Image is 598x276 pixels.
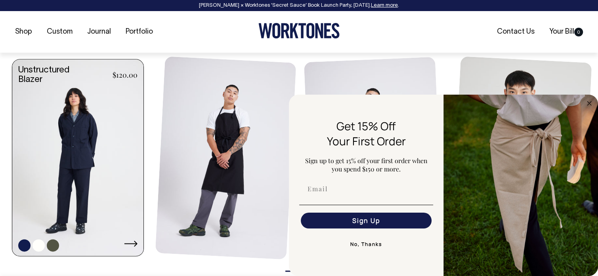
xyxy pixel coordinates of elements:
a: Learn more [371,3,398,8]
img: 5e34ad8f-4f05-4173-92a8-ea475ee49ac9.jpeg [443,95,598,276]
button: Close dialog [585,99,594,108]
button: 1 of 3 [285,270,293,272]
a: Portfolio [122,25,156,38]
span: Get 15% Off [336,118,396,133]
a: Your Bill0 [546,25,586,38]
span: Sign up to get 15% off your first order when you spend $150 or more. [305,156,428,173]
div: FLYOUT Form [289,95,598,276]
div: [PERSON_NAME] × Worktones ‘Secret Sauce’ Book Launch Party, [DATE]. . [8,3,590,8]
button: Sign Up [301,213,432,228]
span: Your First Order [327,133,406,148]
a: Journal [84,25,114,38]
button: No, Thanks [299,236,433,252]
span: 0 [574,28,583,36]
a: Shop [12,25,35,38]
input: Email [301,181,432,197]
a: Contact Us [494,25,538,38]
img: black [155,56,296,259]
a: Custom [44,25,76,38]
